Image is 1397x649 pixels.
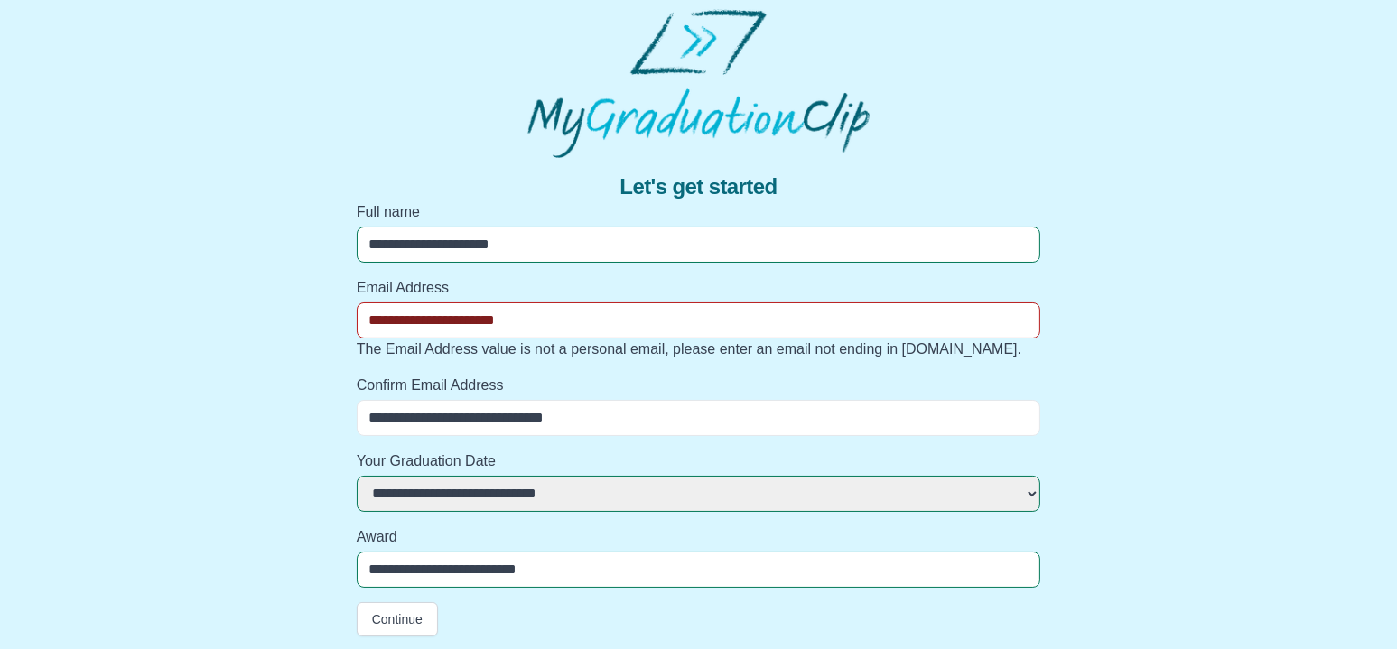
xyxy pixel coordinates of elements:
label: Confirm Email Address [357,375,1041,396]
img: MyGraduationClip [527,9,870,158]
label: Full name [357,201,1041,223]
span: Let's get started [619,172,777,201]
button: Continue [357,602,438,636]
label: Award [357,526,1041,548]
span: The Email Address value is not a personal email, please enter an email not ending in [DOMAIN_NAME]. [357,341,1021,357]
label: Email Address [357,277,1041,299]
label: Your Graduation Date [357,450,1041,472]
